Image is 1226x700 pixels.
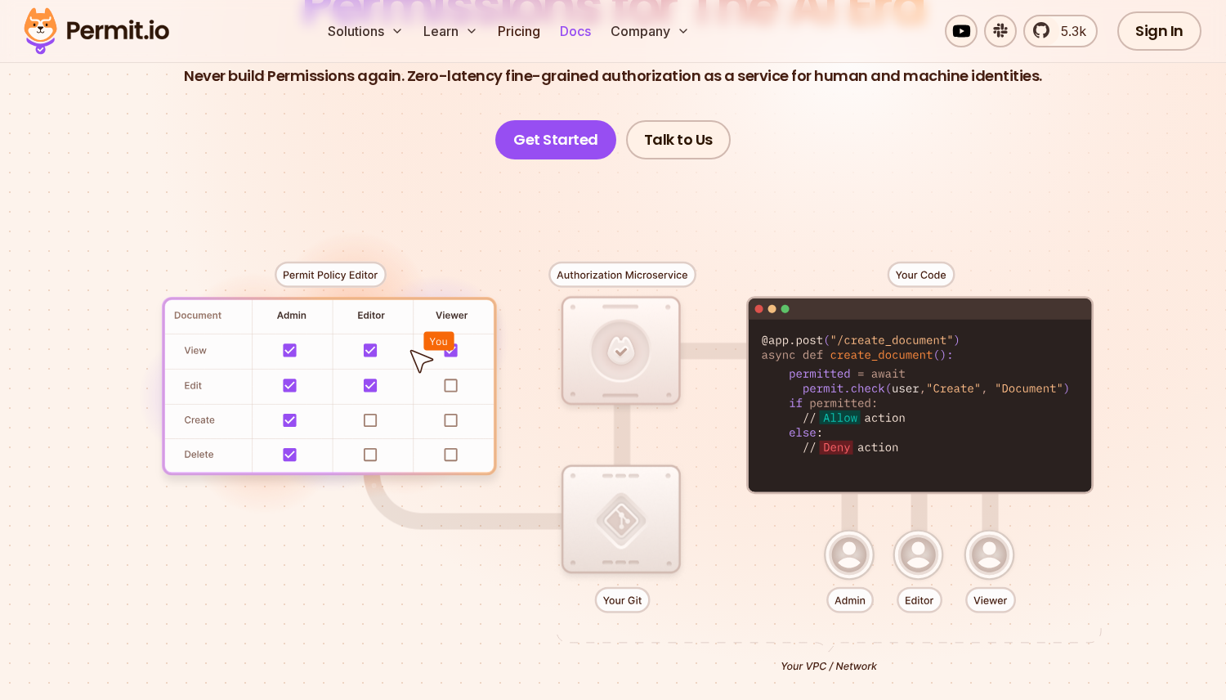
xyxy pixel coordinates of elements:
a: Sign In [1117,11,1201,51]
img: Permit logo [16,3,177,59]
a: Get Started [495,120,616,159]
p: Never build Permissions again. Zero-latency fine-grained authorization as a service for human and... [184,65,1042,87]
span: 5.3k [1051,21,1086,41]
a: Talk to Us [626,120,731,159]
a: 5.3k [1023,15,1098,47]
a: Pricing [491,15,547,47]
a: Docs [553,15,597,47]
button: Learn [417,15,485,47]
button: Company [604,15,696,47]
button: Solutions [321,15,410,47]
